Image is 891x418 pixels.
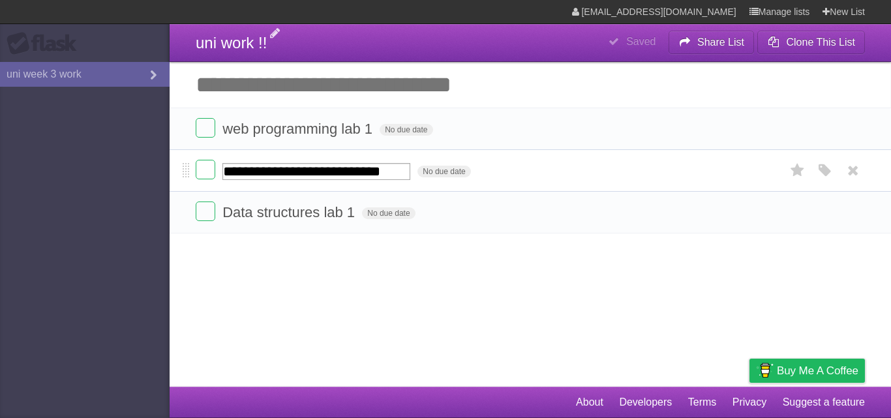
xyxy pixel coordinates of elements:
label: Done [196,118,215,138]
div: Flask [7,32,85,55]
label: Done [196,160,215,179]
a: Privacy [732,390,766,415]
span: web programming lab 1 [222,121,376,137]
b: Share List [697,37,744,48]
label: Done [196,202,215,221]
span: Data structures lab 1 [222,204,358,220]
span: No due date [417,166,470,177]
label: Star task [785,160,810,181]
span: Buy me a coffee [777,359,858,382]
a: Terms [688,390,717,415]
img: Buy me a coffee [756,359,774,381]
span: No due date [380,124,432,136]
a: Developers [619,390,672,415]
a: About [576,390,603,415]
a: Suggest a feature [783,390,865,415]
b: Saved [626,36,656,47]
b: Clone This List [786,37,855,48]
span: No due date [362,207,415,219]
button: Clone This List [757,31,865,54]
button: Share List [669,31,755,54]
span: uni work !! [196,34,267,52]
a: Buy me a coffee [749,359,865,383]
